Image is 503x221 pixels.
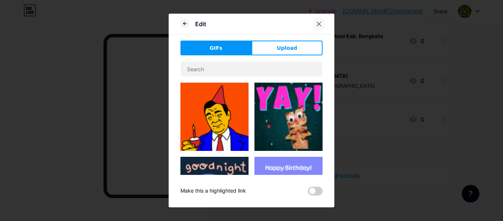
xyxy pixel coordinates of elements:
span: GIFs [210,44,222,52]
div: Make this a highlighted link [180,187,246,196]
img: Gihpy [254,83,323,151]
span: Upload [277,44,297,52]
input: Search [181,62,322,76]
button: Upload [251,41,323,55]
div: Edit [195,20,206,28]
button: GIFs [180,41,251,55]
img: Gihpy [180,83,249,151]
